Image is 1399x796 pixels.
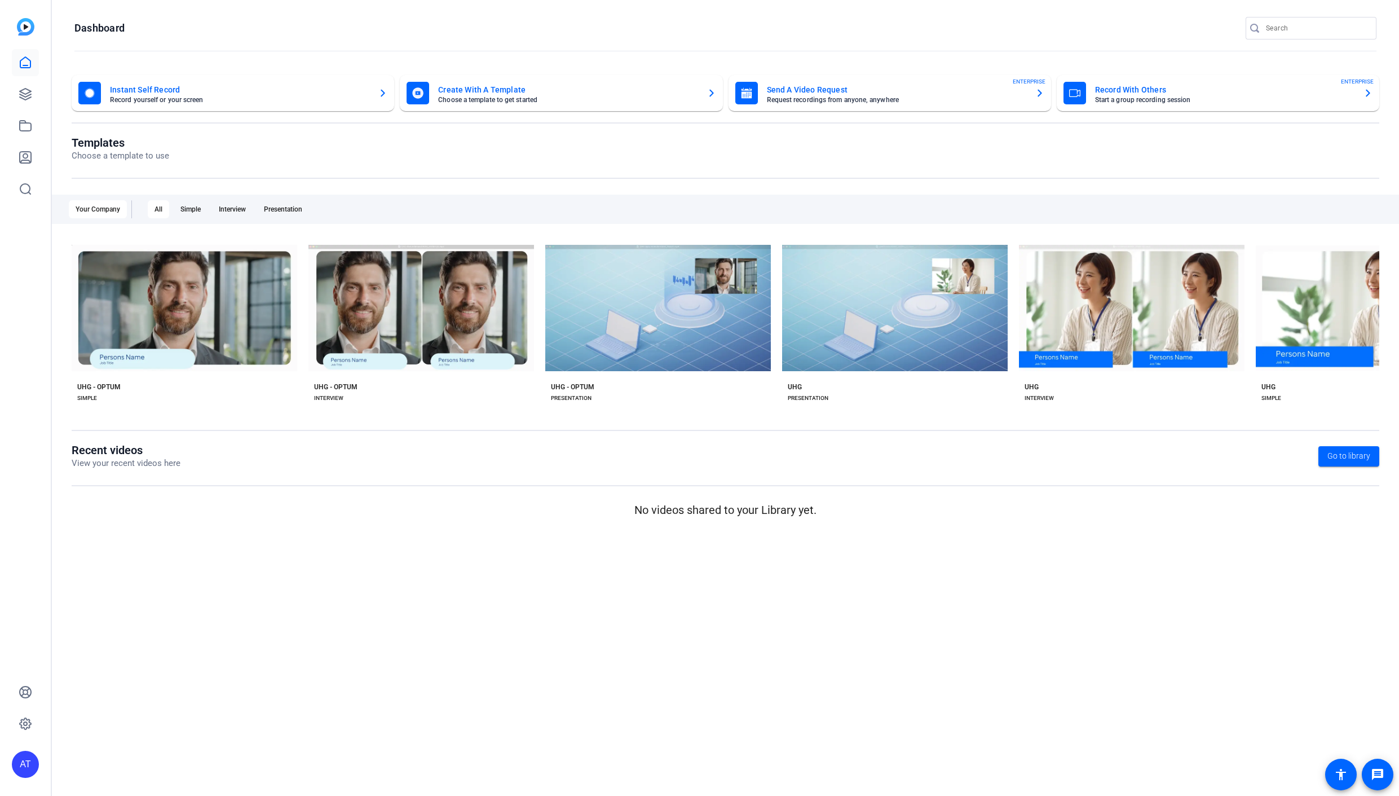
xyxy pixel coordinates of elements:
div: INTERVIEW [314,394,343,403]
p: Choose a template to use [72,149,169,162]
mat-card-title: Send A Video Request [767,83,1026,96]
div: INTERVIEW [1025,394,1054,403]
span: ENTERPRISE [1341,77,1374,86]
div: PRESENTATION [788,394,828,403]
h1: Dashboard [74,21,125,35]
mat-card-title: Record With Others [1095,83,1354,96]
div: UHG - OPTUM [314,382,358,392]
a: Go to library [1318,446,1379,467]
div: UHG [1261,382,1276,392]
p: View your recent videos here [72,457,180,470]
mat-card-subtitle: Choose a template to get started [438,96,698,103]
div: Simple [174,200,208,218]
mat-card-title: Create With A Template [438,83,698,96]
div: Interview [212,200,253,218]
img: blue-gradient.svg [17,18,34,36]
button: Send A Video RequestRequest recordings from anyone, anywhereENTERPRISE [729,75,1051,111]
div: UHG [1025,382,1039,392]
h1: Recent videos [72,443,180,457]
div: All [148,200,169,218]
mat-card-subtitle: Record yourself or your screen [110,96,369,103]
mat-card-title: Instant Self Record [110,83,369,96]
span: Go to library [1327,450,1370,462]
mat-icon: message [1371,768,1384,781]
mat-card-subtitle: Start a group recording session [1095,96,1354,103]
div: UHG - OPTUM [551,382,594,392]
div: Presentation [257,200,309,218]
p: No videos shared to your Library yet. [72,502,1379,518]
button: Record With OthersStart a group recording sessionENTERPRISE [1057,75,1379,111]
span: ENTERPRISE [1013,77,1045,86]
div: SIMPLE [1261,394,1281,403]
button: Instant Self RecordRecord yourself or your screen [72,75,394,111]
div: PRESENTATION [551,394,592,403]
input: Search [1266,21,1367,35]
mat-icon: accessibility [1334,768,1348,781]
div: UHG [788,382,802,392]
h1: Templates [72,136,169,149]
mat-card-subtitle: Request recordings from anyone, anywhere [767,96,1026,103]
button: Create With A TemplateChoose a template to get started [400,75,722,111]
div: Your Company [69,200,127,218]
div: AT [12,751,39,778]
div: UHG - OPTUM [77,382,121,392]
div: SIMPLE [77,394,97,403]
